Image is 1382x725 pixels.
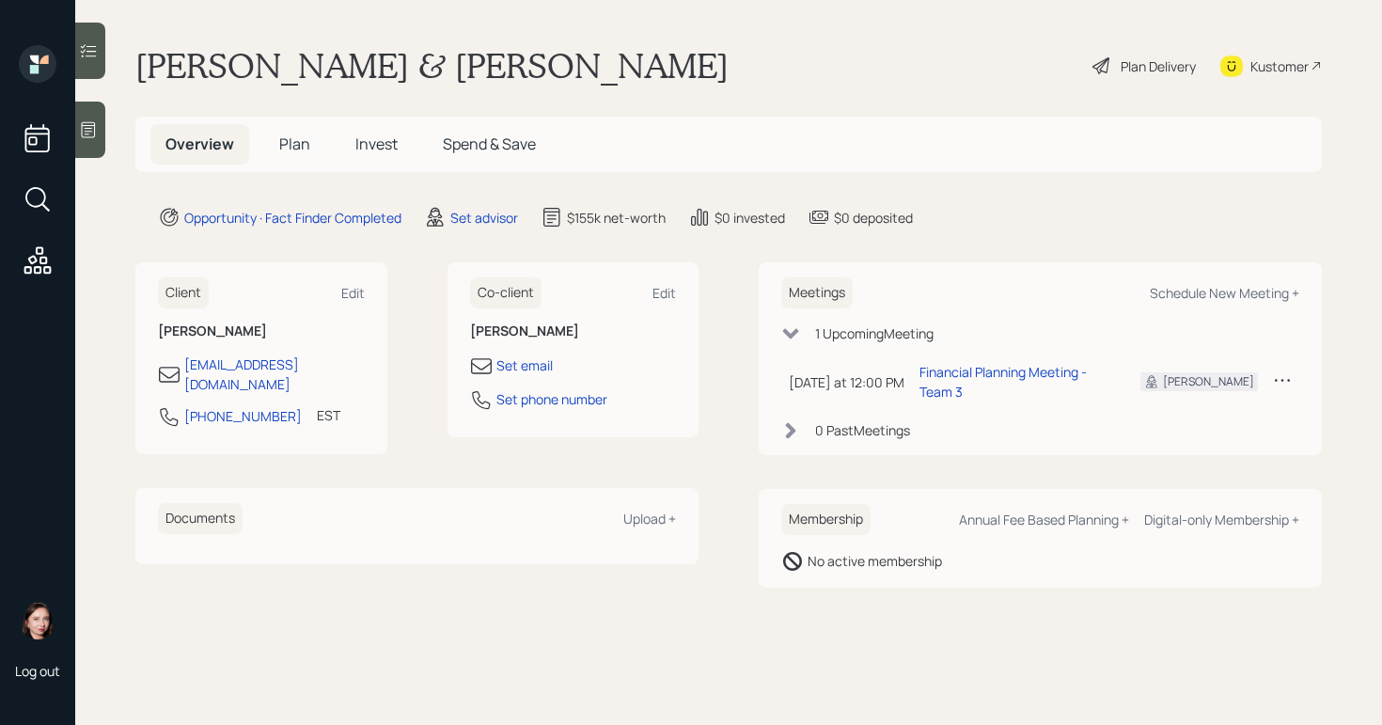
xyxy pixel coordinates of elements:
div: [EMAIL_ADDRESS][DOMAIN_NAME] [184,355,365,394]
span: Plan [279,134,310,154]
div: 1 Upcoming Meeting [815,323,934,343]
div: Plan Delivery [1121,56,1196,76]
h6: Meetings [781,277,853,308]
div: [PHONE_NUMBER] [184,406,302,426]
div: $0 invested [715,208,785,228]
h1: [PERSON_NAME] & [PERSON_NAME] [135,45,729,87]
div: 0 Past Meeting s [815,420,910,440]
div: $155k net-worth [567,208,666,228]
div: Digital-only Membership + [1144,511,1299,528]
div: Edit [652,284,676,302]
div: Upload + [623,510,676,528]
h6: [PERSON_NAME] [158,323,365,339]
div: Schedule New Meeting + [1150,284,1299,302]
span: Spend & Save [443,134,536,154]
div: Set advisor [450,208,518,228]
div: Opportunity · Fact Finder Completed [184,208,401,228]
div: Financial Planning Meeting - Team 3 [919,362,1110,402]
div: Set email [496,355,553,375]
div: [PERSON_NAME] [1163,373,1254,390]
div: Log out [15,662,60,680]
div: [DATE] at 12:00 PM [789,372,904,392]
h6: Co-client [470,277,542,308]
h6: [PERSON_NAME] [470,323,677,339]
div: Kustomer [1250,56,1309,76]
span: Overview [165,134,234,154]
span: Invest [355,134,398,154]
div: No active membership [808,551,942,571]
img: aleksandra-headshot.png [19,602,56,639]
h6: Documents [158,503,243,534]
div: $0 deposited [834,208,913,228]
div: Set phone number [496,389,607,409]
div: Edit [341,284,365,302]
div: Annual Fee Based Planning + [959,511,1129,528]
h6: Client [158,277,209,308]
h6: Membership [781,504,871,535]
div: EST [317,405,340,425]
